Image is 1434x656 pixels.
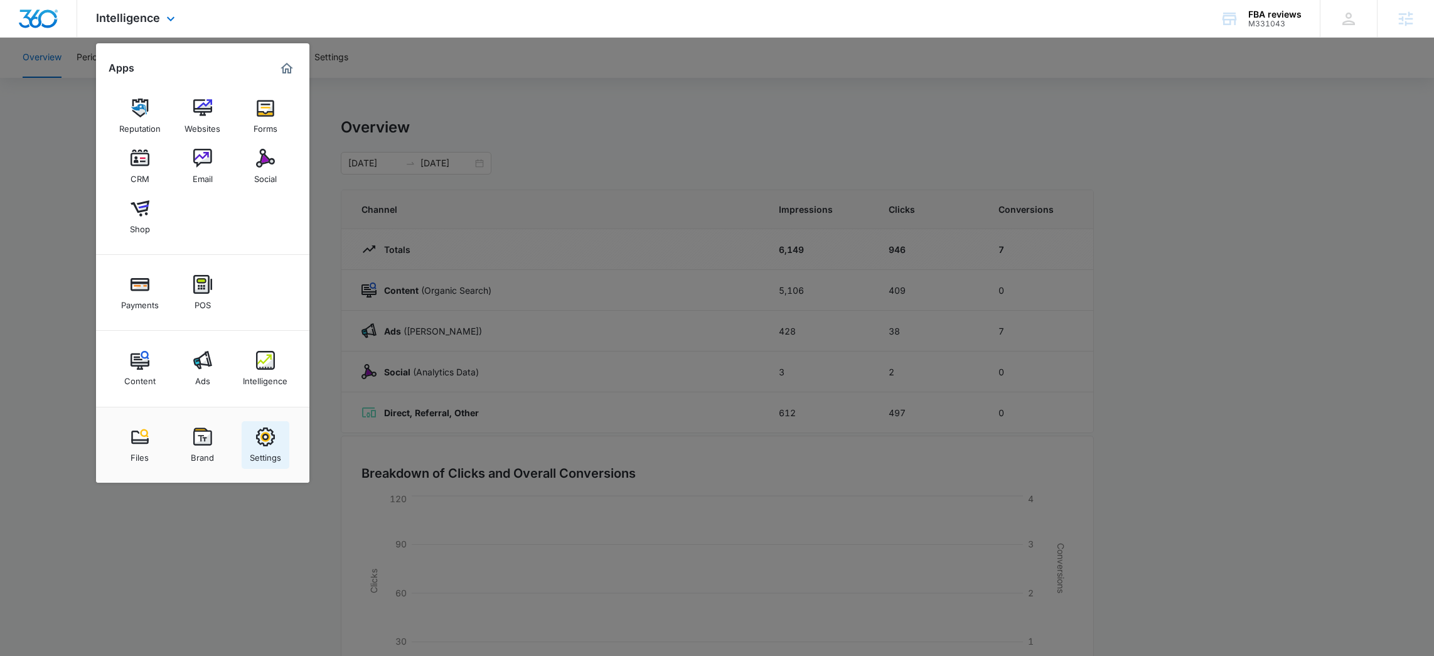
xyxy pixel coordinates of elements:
[242,345,289,392] a: Intelligence
[179,269,227,316] a: POS
[243,370,287,386] div: Intelligence
[116,193,164,240] a: Shop
[124,370,156,386] div: Content
[116,269,164,316] a: Payments
[185,117,220,134] div: Websites
[254,168,277,184] div: Social
[131,446,149,463] div: Files
[109,62,134,74] h2: Apps
[254,117,277,134] div: Forms
[116,345,164,392] a: Content
[179,92,227,140] a: Websites
[277,58,297,78] a: Marketing 360® Dashboard
[191,446,214,463] div: Brand
[121,294,159,310] div: Payments
[195,370,210,386] div: Ads
[131,168,149,184] div: CRM
[1248,19,1302,28] div: account id
[179,142,227,190] a: Email
[193,168,213,184] div: Email
[1248,9,1302,19] div: account name
[119,117,161,134] div: Reputation
[195,294,211,310] div: POS
[242,142,289,190] a: Social
[116,142,164,190] a: CRM
[116,421,164,469] a: Files
[242,92,289,140] a: Forms
[130,218,150,234] div: Shop
[96,11,160,24] span: Intelligence
[179,345,227,392] a: Ads
[250,446,281,463] div: Settings
[116,92,164,140] a: Reputation
[242,421,289,469] a: Settings
[179,421,227,469] a: Brand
